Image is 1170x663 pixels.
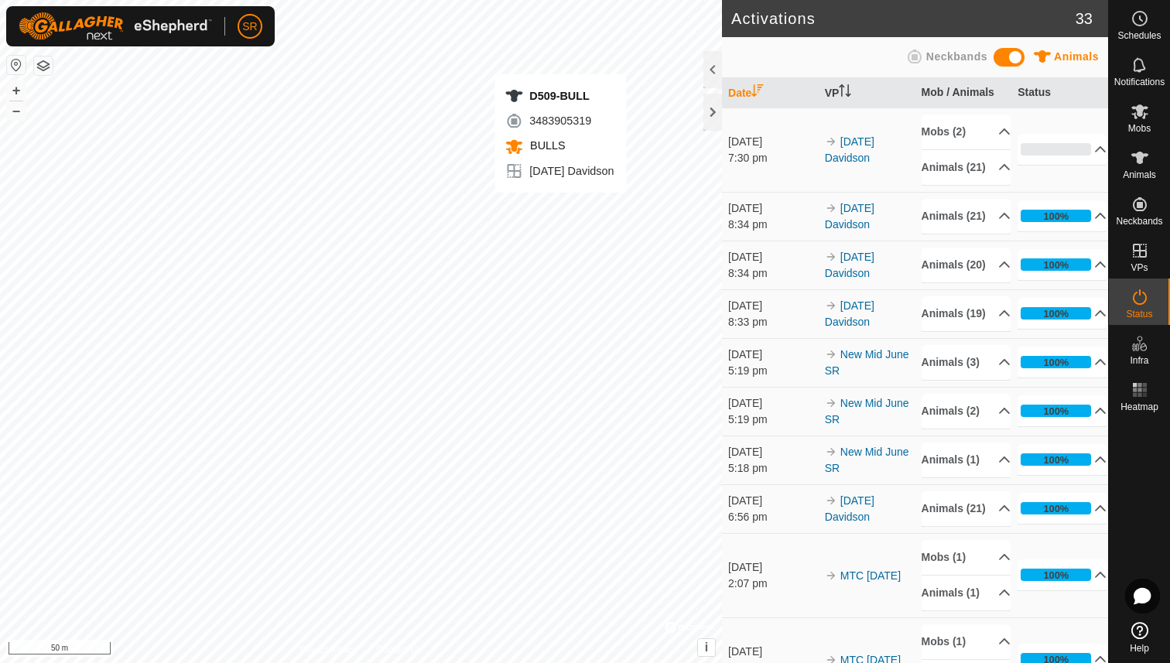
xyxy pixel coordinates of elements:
[728,265,817,282] div: 8:34 pm
[728,644,817,660] div: [DATE]
[1130,644,1149,653] span: Help
[728,298,817,314] div: [DATE]
[1021,258,1091,271] div: 100%
[825,494,874,523] a: [DATE] Davidson
[1043,568,1069,583] div: 100%
[1054,50,1099,63] span: Animals
[728,460,817,477] div: 5:18 pm
[505,162,614,180] div: [DATE] Davidson
[825,251,874,279] a: [DATE] Davidson
[1043,355,1069,370] div: 100%
[1123,170,1156,179] span: Animals
[1109,616,1170,659] a: Help
[1131,263,1148,272] span: VPs
[1126,309,1152,319] span: Status
[1021,143,1091,155] div: 0%
[1021,210,1091,222] div: 100%
[728,412,817,428] div: 5:19 pm
[728,134,817,150] div: [DATE]
[922,540,1011,575] p-accordion-header: Mobs (1)
[922,576,1011,610] p-accordion-header: Animals (1)
[698,639,715,656] button: i
[922,345,1011,380] p-accordion-header: Animals (3)
[731,9,1076,28] h2: Activations
[1117,31,1161,40] span: Schedules
[34,56,53,75] button: Map Layers
[1018,200,1107,231] p-accordion-header: 100%
[751,87,764,99] p-sorticon: Activate to sort
[1021,307,1091,320] div: 100%
[922,150,1011,185] p-accordion-header: Animals (21)
[7,81,26,100] button: +
[728,576,817,592] div: 2:07 pm
[1021,356,1091,368] div: 100%
[825,397,837,409] img: arrow
[825,202,837,214] img: arrow
[1043,306,1069,321] div: 100%
[505,87,614,105] div: D509-BULL
[728,509,817,525] div: 6:56 pm
[825,299,837,312] img: arrow
[1021,405,1091,417] div: 100%
[1018,493,1107,524] p-accordion-header: 100%
[922,199,1011,234] p-accordion-header: Animals (21)
[1021,569,1091,581] div: 100%
[825,446,837,458] img: arrow
[7,101,26,120] button: –
[1116,217,1162,226] span: Neckbands
[728,249,817,265] div: [DATE]
[922,443,1011,477] p-accordion-header: Animals (1)
[825,494,837,507] img: arrow
[825,135,874,164] a: [DATE] Davidson
[819,78,915,108] th: VP
[915,78,1012,108] th: Mob / Animals
[1018,134,1107,165] p-accordion-header: 0%
[242,19,257,35] span: SR
[825,202,874,231] a: [DATE] Davidson
[1018,298,1107,329] p-accordion-header: 100%
[922,296,1011,331] p-accordion-header: Animals (19)
[922,491,1011,526] p-accordion-header: Animals (21)
[825,348,837,361] img: arrow
[825,299,874,328] a: [DATE] Davidson
[825,569,837,582] img: arrow
[1043,404,1069,419] div: 100%
[840,569,901,582] a: MTC [DATE]
[1018,444,1107,475] p-accordion-header: 100%
[926,50,987,63] span: Neckbands
[728,150,817,166] div: 7:30 pm
[922,248,1011,282] p-accordion-header: Animals (20)
[526,139,565,152] span: BULLS
[722,78,819,108] th: Date
[728,444,817,460] div: [DATE]
[839,87,851,99] p-sorticon: Activate to sort
[825,135,837,148] img: arrow
[728,559,817,576] div: [DATE]
[1128,124,1151,133] span: Mobs
[825,348,909,377] a: New Mid June SR
[825,397,909,425] a: New Mid June SR
[728,314,817,330] div: 8:33 pm
[299,643,357,657] a: Privacy Policy
[922,394,1011,429] p-accordion-header: Animals (2)
[1043,453,1069,467] div: 100%
[1018,395,1107,426] p-accordion-header: 100%
[1018,249,1107,280] p-accordion-header: 100%
[1120,402,1158,412] span: Heatmap
[376,643,422,657] a: Contact Us
[728,363,817,379] div: 5:19 pm
[728,395,817,412] div: [DATE]
[922,624,1011,659] p-accordion-header: Mobs (1)
[705,641,708,654] span: i
[1043,209,1069,224] div: 100%
[1021,453,1091,466] div: 100%
[1130,356,1148,365] span: Infra
[1018,347,1107,378] p-accordion-header: 100%
[1043,258,1069,272] div: 100%
[1021,502,1091,514] div: 100%
[728,200,817,217] div: [DATE]
[728,347,817,363] div: [DATE]
[19,12,212,40] img: Gallagher Logo
[1043,501,1069,516] div: 100%
[1011,78,1108,108] th: Status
